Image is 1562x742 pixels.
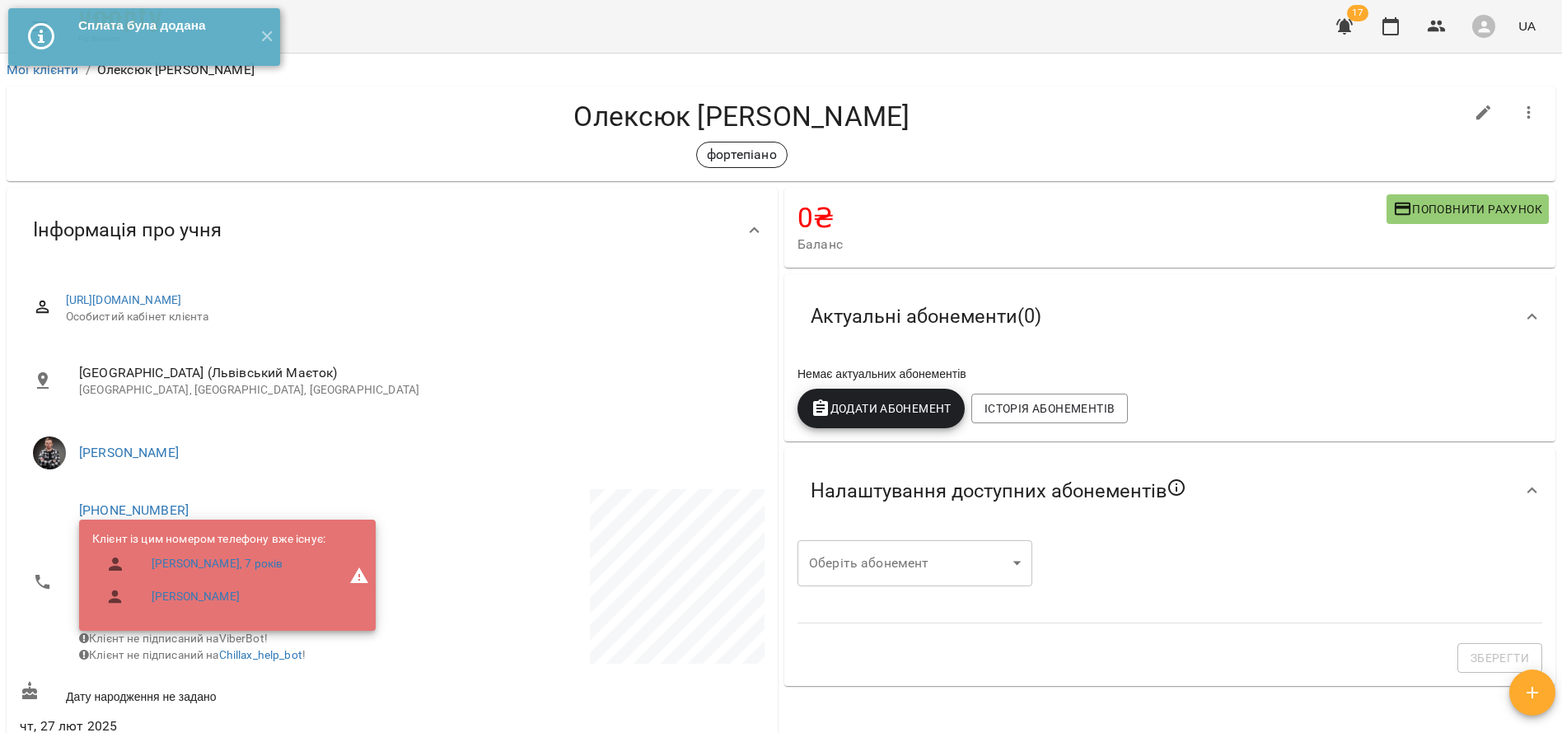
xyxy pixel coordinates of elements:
[79,445,179,460] a: [PERSON_NAME]
[784,448,1555,534] div: Налаштування доступних абонементів
[797,235,1387,254] span: Баланс
[16,678,392,708] div: Дату народження не задано
[79,502,189,518] a: [PHONE_NUMBER]
[7,60,1555,80] nav: breadcrumb
[811,399,952,418] span: Додати Абонемент
[797,201,1387,235] h4: 0 ₴
[78,16,247,35] div: Сплата була додана
[79,382,751,399] p: [GEOGRAPHIC_DATA], [GEOGRAPHIC_DATA], [GEOGRAPHIC_DATA]
[20,716,389,736] span: чт, 27 лют 2025
[1393,199,1542,219] span: Поповнити рахунок
[219,648,302,661] a: Chillax_help_bot
[152,556,283,572] a: [PERSON_NAME], 7 років
[33,436,66,469] img: Максим
[20,100,1464,133] h4: Олексюк [PERSON_NAME]
[66,309,751,325] span: Особистий кабінет клієнта
[1387,194,1549,224] button: Поповнити рахунок
[1167,478,1186,497] svg: Якщо не обрано жодного, клієнт зможе побачити всі публічні абонементи
[7,188,778,273] div: Інформація про учня
[1347,5,1368,21] span: 17
[811,304,1041,329] span: Актуальні абонементи ( 0 )
[811,478,1186,504] span: Налаштування доступних абонементів
[696,142,787,168] div: фортепіано
[79,648,306,661] span: Клієнт не підписаний на !
[797,389,965,428] button: Додати Абонемент
[92,531,325,619] ul: Клієнт із цим номером телефону вже існує:
[152,589,240,605] a: [PERSON_NAME]
[79,632,268,645] span: Клієнт не підписаний на ViberBot!
[707,145,776,165] p: фортепіано
[971,394,1128,423] button: Історія абонементів
[984,399,1115,418] span: Історія абонементів
[784,274,1555,359] div: Актуальні абонементи(0)
[79,363,751,383] span: [GEOGRAPHIC_DATA] (Львівський Маєток)
[33,217,222,243] span: Інформація про учня
[66,293,182,306] a: [URL][DOMAIN_NAME]
[794,362,1546,385] div: Немає актуальних абонементів
[1512,11,1542,41] button: UA
[1518,17,1536,35] span: UA
[797,540,1032,586] div: ​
